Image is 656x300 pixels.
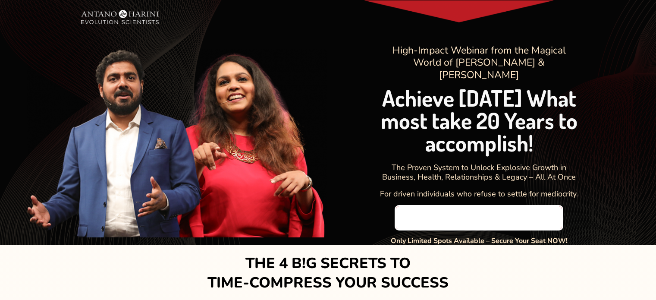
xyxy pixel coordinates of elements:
a: REGISTER FOR FREE [395,205,563,231]
img: A&H Collage [27,49,327,237]
span: REGISTER FOR FREE [403,207,555,228]
img: AH_Ev-png-2 [69,5,173,31]
strong: Achieve [DATE] What most take 20 Years to accomplish! [381,84,578,157]
p: The Proven System to Unlock Explosive Growth in Business, Health, Relationships & Legacy – All At... [378,163,580,182]
strong: Only Limited Spots Available – Secure Your Seat NOW! [391,236,568,246]
p: For driven individuals who refuse to settle for mediocrity. [380,190,578,198]
img: Layer-1-12-600x69 [364,0,554,22]
strong: TIME-COMPRESS YOUR SUCCESS [207,273,449,293]
strong: THE 4 B!G SECRETS TO [245,253,411,273]
p: High-Impact Webinar from the Magical World of [PERSON_NAME] & [PERSON_NAME] [392,44,566,82]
